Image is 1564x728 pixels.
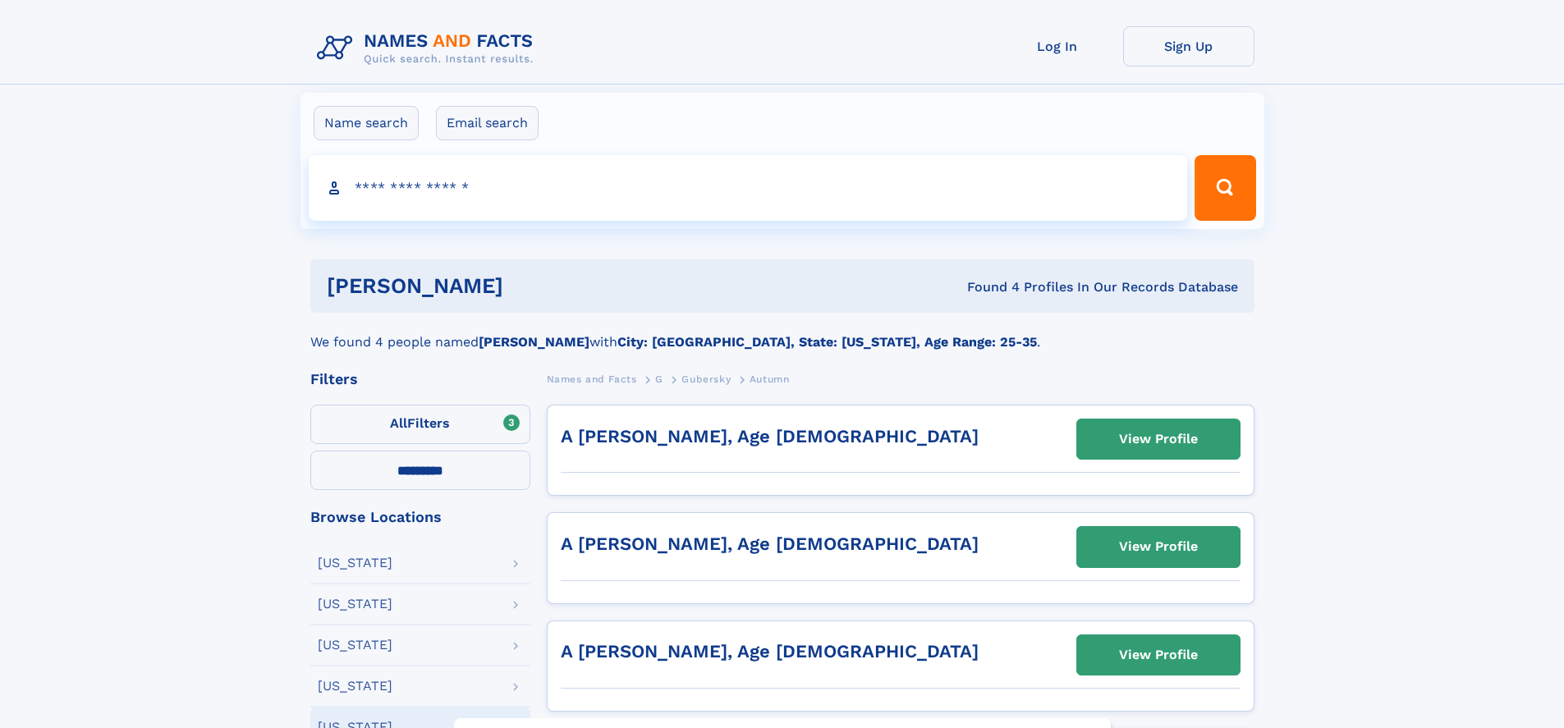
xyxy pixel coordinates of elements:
a: Gubersky [681,369,731,389]
button: Search Button [1195,155,1255,221]
div: Filters [310,372,530,387]
a: View Profile [1077,635,1240,675]
div: Browse Locations [310,510,530,524]
a: View Profile [1077,419,1240,459]
div: View Profile [1119,636,1198,674]
span: All [390,415,407,431]
label: Name search [314,106,419,140]
div: [US_STATE] [318,680,392,693]
h1: [PERSON_NAME] [327,276,736,296]
b: [PERSON_NAME] [479,334,589,350]
div: [US_STATE] [318,639,392,652]
a: A [PERSON_NAME], Age [DEMOGRAPHIC_DATA] [561,641,979,662]
span: Autumn [750,373,790,385]
b: City: [GEOGRAPHIC_DATA], State: [US_STATE], Age Range: 25-35 [617,334,1037,350]
div: View Profile [1119,528,1198,565]
span: G [655,373,663,385]
a: A [PERSON_NAME], Age [DEMOGRAPHIC_DATA] [561,533,979,554]
a: A [PERSON_NAME], Age [DEMOGRAPHIC_DATA] [561,426,979,446]
div: Found 4 Profiles In Our Records Database [735,278,1238,296]
input: search input [309,155,1188,221]
div: [US_STATE] [318,556,392,570]
img: Logo Names and Facts [310,26,547,71]
span: Gubersky [681,373,731,385]
label: Filters [310,405,530,444]
div: [US_STATE] [318,598,392,611]
label: Email search [436,106,539,140]
a: View Profile [1077,527,1240,566]
a: Sign Up [1123,26,1254,66]
a: Log In [992,26,1123,66]
a: Names and Facts [547,369,637,389]
div: View Profile [1119,420,1198,458]
div: We found 4 people named with . [310,313,1254,352]
a: G [655,369,663,389]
